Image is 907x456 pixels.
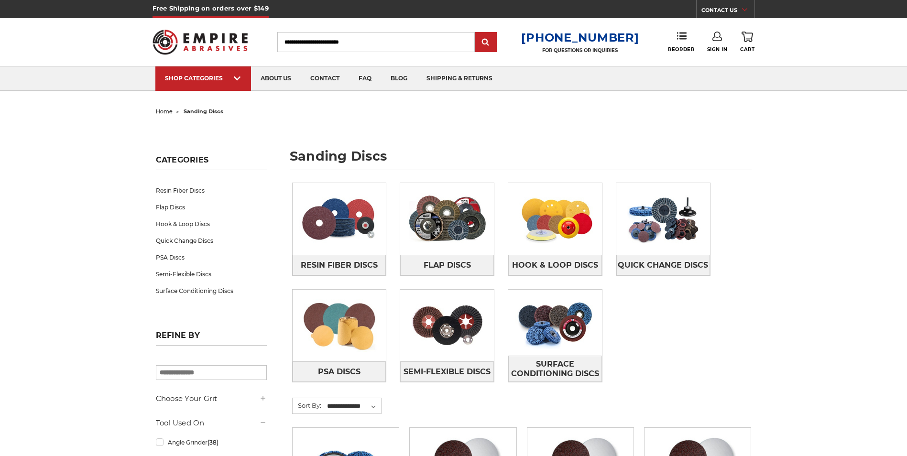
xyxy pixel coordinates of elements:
[156,282,267,299] a: Surface Conditioning Discs
[424,257,471,273] span: Flap Discs
[404,364,491,380] span: Semi-Flexible Discs
[400,361,494,382] a: Semi-Flexible Discs
[508,186,602,252] img: Hook & Loop Discs
[417,66,502,91] a: shipping & returns
[616,186,710,252] img: Quick Change Discs
[156,232,267,249] a: Quick Change Discs
[156,393,267,404] h5: Choose Your Grit
[156,216,267,232] a: Hook & Loop Discs
[476,33,495,52] input: Submit
[508,255,602,275] a: Hook & Loop Discs
[318,364,361,380] span: PSA Discs
[326,399,381,413] select: Sort By:
[290,150,752,170] h1: sanding discs
[301,66,349,91] a: contact
[293,361,386,382] a: PSA Discs
[381,66,417,91] a: blog
[293,186,386,252] img: Resin Fiber Discs
[349,66,381,91] a: faq
[156,417,267,429] h5: Tool Used On
[156,249,267,266] a: PSA Discs
[156,199,267,216] a: Flap Discs
[153,23,248,61] img: Empire Abrasives
[400,293,494,358] img: Semi-Flexible Discs
[400,255,494,275] a: Flap Discs
[512,257,598,273] span: Hook & Loop Discs
[668,32,694,52] a: Reorder
[156,331,267,346] h5: Refine by
[156,155,267,170] h5: Categories
[165,75,241,82] div: SHOP CATEGORIES
[156,108,173,115] a: home
[208,439,219,446] span: (38)
[740,46,754,53] span: Cart
[293,293,386,358] img: PSA Discs
[301,257,378,273] span: Resin Fiber Discs
[701,5,754,18] a: CONTACT US
[156,266,267,282] a: Semi-Flexible Discs
[521,47,639,54] p: FOR QUESTIONS OR INQUIRIES
[508,356,602,382] a: Surface Conditioning Discs
[400,186,494,252] img: Flap Discs
[508,290,602,356] img: Surface Conditioning Discs
[184,108,223,115] span: sanding discs
[707,46,728,53] span: Sign In
[521,31,639,44] a: [PHONE_NUMBER]
[293,398,321,413] label: Sort By:
[618,257,708,273] span: Quick Change Discs
[509,356,601,382] span: Surface Conditioning Discs
[668,46,694,53] span: Reorder
[251,66,301,91] a: about us
[293,255,386,275] a: Resin Fiber Discs
[740,32,754,53] a: Cart
[616,255,710,275] a: Quick Change Discs
[156,182,267,199] a: Resin Fiber Discs
[156,434,267,451] a: Angle Grinder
